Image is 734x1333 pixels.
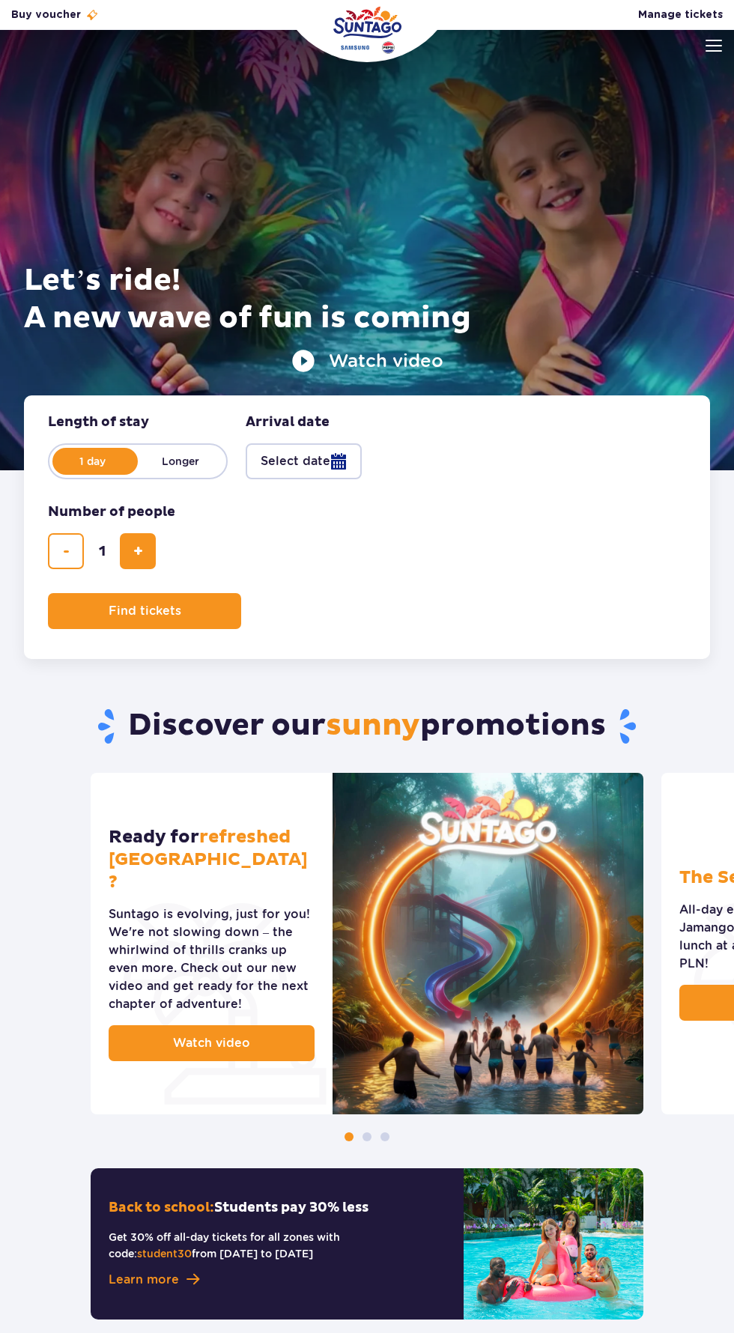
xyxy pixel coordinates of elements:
a: Watch video [109,1025,315,1061]
button: remove ticket [48,533,84,569]
button: add ticket [120,533,156,569]
a: Learn more [109,1271,446,1289]
span: Arrival date [246,413,330,431]
a: Buy voucher [11,7,99,22]
img: Open menu [706,40,722,52]
h2: Discover our promotions [91,707,643,746]
span: Back to school: [109,1199,214,1216]
h1: Let’s ride! A new wave of fun is coming [24,262,710,337]
button: Select date [246,443,362,479]
form: Planning your visit to Park of Poland [24,395,710,659]
label: 1 day [49,446,135,477]
div: Suntago is evolving, just for you! We're not slowing down – the whirlwind of thrills cranks up ev... [109,905,315,1013]
span: Find tickets [109,604,181,618]
input: number of tickets [84,533,120,569]
span: Buy voucher [11,7,81,22]
span: Number of people [48,503,175,521]
img: Back to school: Students pay 30% less [464,1168,643,1320]
h2: Ready for [109,826,315,893]
button: Find tickets [48,593,241,629]
a: Manage tickets [638,7,723,22]
span: Length of stay [48,413,149,431]
p: Get 30% off all-day tickets for all zones with code: from [DATE] to [DATE] [109,1229,446,1262]
span: refreshed [GEOGRAPHIC_DATA]? [109,826,308,893]
button: Watch video [291,349,443,373]
span: sunny [326,707,420,744]
span: Learn more [109,1271,179,1289]
img: Ready for refreshed Suntago? [333,773,643,1114]
h2: Students pay 30% less [109,1199,446,1217]
span: Watch video [173,1034,250,1052]
span: student30 [137,1248,192,1260]
label: Longer [138,446,223,477]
